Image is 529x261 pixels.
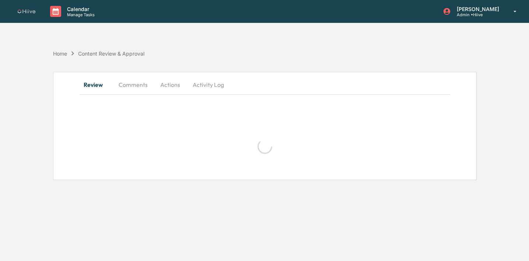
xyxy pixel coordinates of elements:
button: Comments [113,76,154,94]
p: Calendar [61,6,98,12]
p: Manage Tasks [61,12,98,17]
button: Review [80,76,113,94]
button: Activity Log [187,76,230,94]
p: Admin • Hiive [451,12,503,17]
p: [PERSON_NAME] [451,6,503,12]
div: secondary tabs example [80,76,450,94]
div: Home [53,50,67,57]
button: Actions [154,76,187,94]
img: logo [18,10,35,14]
div: Content Review & Approval [78,50,144,57]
